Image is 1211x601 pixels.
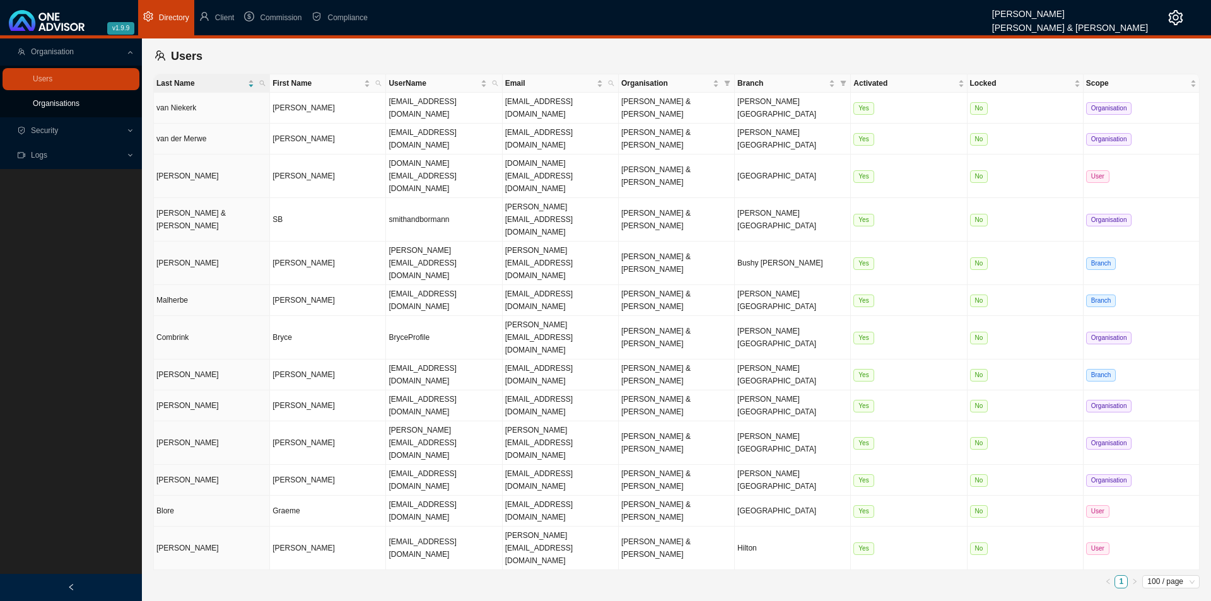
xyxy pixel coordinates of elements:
[312,11,322,21] span: safety
[389,77,477,90] span: UserName
[503,527,619,570] td: [PERSON_NAME][EMAIL_ADDRESS][DOMAIN_NAME]
[33,99,79,108] a: Organisations
[838,74,849,92] span: filter
[1086,505,1109,518] span: User
[1086,400,1132,412] span: Organisation
[735,198,851,242] td: [PERSON_NAME][GEOGRAPHIC_DATA]
[1086,369,1116,382] span: Branch
[270,242,386,285] td: [PERSON_NAME]
[503,198,619,242] td: [PERSON_NAME][EMAIL_ADDRESS][DOMAIN_NAME]
[735,155,851,198] td: [GEOGRAPHIC_DATA]
[853,400,874,412] span: Yes
[386,359,502,390] td: [EMAIL_ADDRESS][DOMAIN_NAME]
[503,359,619,390] td: [EMAIL_ADDRESS][DOMAIN_NAME]
[154,242,270,285] td: [PERSON_NAME]
[18,48,25,55] span: team
[608,80,614,86] span: search
[970,369,988,382] span: No
[270,316,386,359] td: Bryce
[107,22,134,35] span: v1.9.9
[619,93,735,124] td: [PERSON_NAME] & [PERSON_NAME]
[853,170,874,183] span: Yes
[1086,332,1132,344] span: Organisation
[270,390,386,421] td: [PERSON_NAME]
[1086,214,1132,226] span: Organisation
[1147,576,1195,588] span: 100 / page
[735,527,851,570] td: Hilton
[270,359,386,390] td: [PERSON_NAME]
[970,295,988,307] span: No
[619,359,735,390] td: [PERSON_NAME] & [PERSON_NAME]
[503,124,619,155] td: [EMAIL_ADDRESS][DOMAIN_NAME]
[619,155,735,198] td: [PERSON_NAME] & [PERSON_NAME]
[619,242,735,285] td: [PERSON_NAME] & [PERSON_NAME]
[619,285,735,316] td: [PERSON_NAME] & [PERSON_NAME]
[373,74,384,92] span: search
[270,496,386,527] td: Graeme
[1115,576,1127,588] a: 1
[970,257,988,270] span: No
[257,74,268,92] span: search
[155,50,166,61] span: team
[159,13,189,22] span: Directory
[722,74,733,92] span: filter
[735,124,851,155] td: [PERSON_NAME][GEOGRAPHIC_DATA]
[853,102,874,115] span: Yes
[386,155,502,198] td: [DOMAIN_NAME][EMAIL_ADDRESS][DOMAIN_NAME]
[327,13,367,22] span: Compliance
[270,198,386,242] td: SB
[270,93,386,124] td: [PERSON_NAME]
[735,496,851,527] td: [GEOGRAPHIC_DATA]
[1128,575,1141,588] li: Next Page
[270,74,386,93] th: First Name
[260,13,301,22] span: Commission
[1086,295,1116,307] span: Branch
[970,437,988,450] span: No
[270,465,386,496] td: [PERSON_NAME]
[735,74,851,93] th: Branch
[1128,575,1141,588] button: right
[272,77,361,90] span: First Name
[503,242,619,285] td: [PERSON_NAME][EMAIL_ADDRESS][DOMAIN_NAME]
[154,496,270,527] td: Blore
[1101,575,1114,588] button: left
[503,465,619,496] td: [EMAIL_ADDRESS][DOMAIN_NAME]
[386,124,502,155] td: [EMAIL_ADDRESS][DOMAIN_NAME]
[853,133,874,146] span: Yes
[619,496,735,527] td: [PERSON_NAME] & [PERSON_NAME]
[18,127,25,134] span: safety-certificate
[853,474,874,487] span: Yes
[970,133,988,146] span: No
[33,74,52,83] a: Users
[503,155,619,198] td: [DOMAIN_NAME][EMAIL_ADDRESS][DOMAIN_NAME]
[853,437,874,450] span: Yes
[215,13,235,22] span: Client
[31,47,74,56] span: Organisation
[154,390,270,421] td: [PERSON_NAME]
[619,74,735,93] th: Organisation
[386,316,502,359] td: BryceProfile
[1086,77,1188,90] span: Scope
[970,400,988,412] span: No
[1086,437,1132,450] span: Organisation
[154,198,270,242] td: [PERSON_NAME] & [PERSON_NAME]
[270,527,386,570] td: [PERSON_NAME]
[853,295,874,307] span: Yes
[154,316,270,359] td: Combrink
[853,77,955,90] span: Activated
[386,496,502,527] td: [EMAIL_ADDRESS][DOMAIN_NAME]
[154,155,270,198] td: [PERSON_NAME]
[156,77,245,90] span: Last Name
[735,465,851,496] td: [PERSON_NAME][GEOGRAPHIC_DATA]
[386,285,502,316] td: [EMAIL_ADDRESS][DOMAIN_NAME]
[621,77,710,90] span: Organisation
[503,390,619,421] td: [EMAIL_ADDRESS][DOMAIN_NAME]
[619,390,735,421] td: [PERSON_NAME] & [PERSON_NAME]
[270,285,386,316] td: [PERSON_NAME]
[386,93,502,124] td: [EMAIL_ADDRESS][DOMAIN_NAME]
[503,74,619,93] th: Email
[992,3,1148,17] div: [PERSON_NAME]
[386,242,502,285] td: [PERSON_NAME][EMAIL_ADDRESS][DOMAIN_NAME]
[31,151,47,160] span: Logs
[1101,575,1114,588] li: Previous Page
